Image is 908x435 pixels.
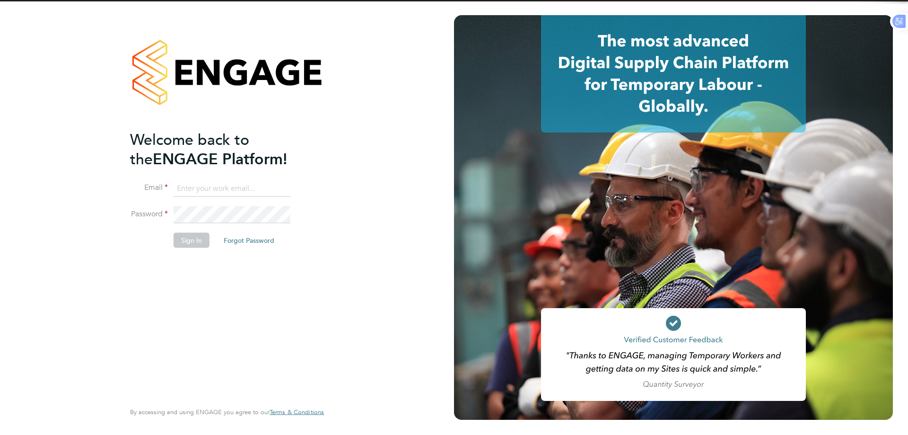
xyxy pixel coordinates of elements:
a: Terms & Conditions [270,408,324,416]
span: Welcome back to the [130,130,249,168]
span: By accessing and using ENGAGE you agree to our [130,408,324,416]
input: Enter your work email... [174,180,290,197]
button: Forgot Password [216,233,282,248]
button: Sign In [174,233,210,248]
h2: ENGAGE Platform! [130,130,314,169]
label: Password [130,209,168,219]
label: Email [130,183,168,193]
